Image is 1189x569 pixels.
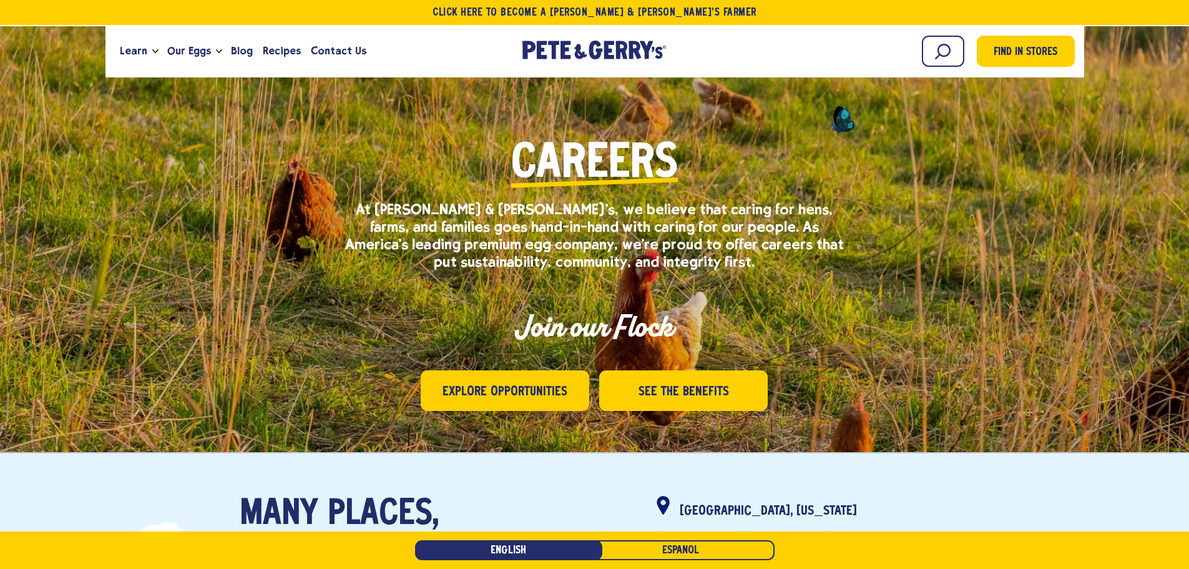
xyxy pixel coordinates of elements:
strong: [GEOGRAPHIC_DATA], [US_STATE] [680,505,857,517]
a: Find in Stores [977,36,1075,67]
span: Blog [231,43,253,59]
h2: Join our Flock [345,308,844,345]
a: Contact Us [306,34,371,68]
span: See the Benefits [639,382,729,402]
span: Our Eggs [167,43,211,59]
a: Blog [226,34,258,68]
span: places, [328,496,439,533]
a: Recipes [258,34,306,68]
p: At [PERSON_NAME] & [PERSON_NAME]'s, we believe that caring for hens, farms, and families goes han... [345,200,844,270]
span: Many [240,496,318,533]
button: Open the dropdown menu for Our Eggs [216,49,222,54]
button: Open the dropdown menu for Learn [152,49,159,54]
span: Contact Us [311,43,366,59]
a: English [415,540,602,560]
input: Search [922,36,964,67]
span: Explore Opportunities [443,382,567,402]
a: Learn [115,34,152,68]
span: Recipes [263,43,301,59]
a: Our Eggs [162,34,216,68]
span: Find in Stores [994,44,1057,61]
a: Español [587,540,775,560]
span: Careers [511,141,678,188]
span: Learn [120,43,147,59]
a: Explore Opportunities [421,370,589,411]
a: See the Benefits [599,370,768,411]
